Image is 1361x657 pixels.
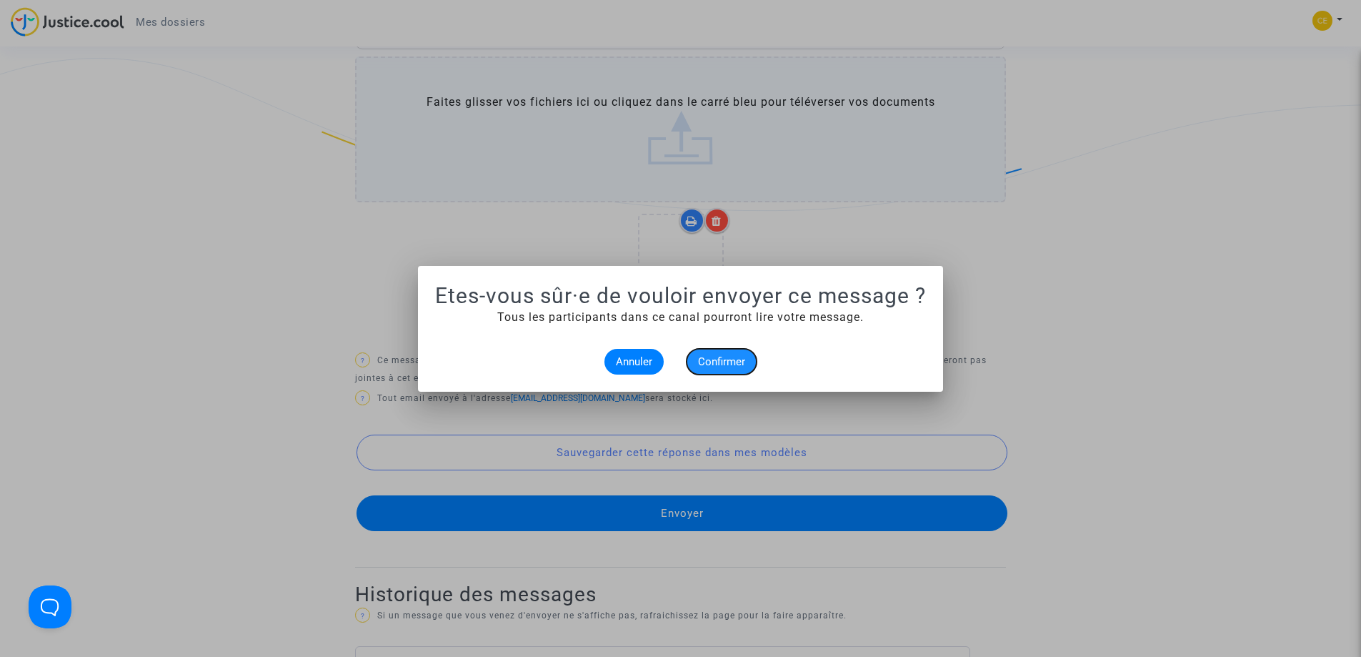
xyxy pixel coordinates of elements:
h1: Etes-vous sûr·e de vouloir envoyer ce message ? [435,283,926,309]
span: Annuler [616,355,652,368]
button: Annuler [604,349,664,375]
span: Confirmer [698,355,745,368]
iframe: Help Scout Beacon - Open [29,586,71,628]
button: Confirmer [687,349,757,375]
span: Tous les participants dans ce canal pourront lire votre message. [497,310,864,324]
